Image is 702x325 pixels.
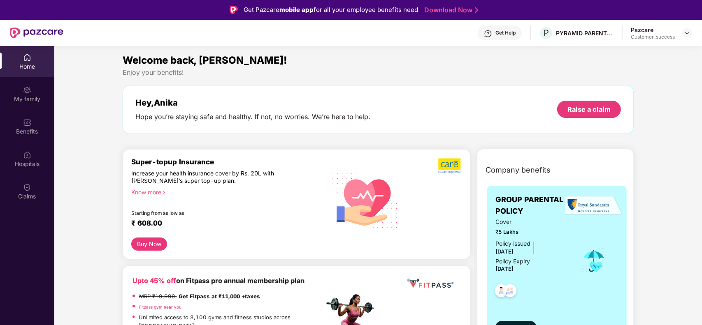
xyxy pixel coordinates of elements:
[495,194,570,217] span: GROUP PARENTAL POLICY
[123,54,287,66] span: Welcome back, [PERSON_NAME]!
[424,6,476,14] a: Download Now
[23,53,31,62] img: svg+xml;base64,PHN2ZyBpZD0iSG9tZSIgeG1sbnM9Imh0dHA6Ly93d3cudzMub3JnLzIwMDAvc3ZnIiB3aWR0aD0iMjAiIG...
[684,30,690,36] img: svg+xml;base64,PHN2ZyBpZD0iRHJvcGRvd24tMzJ4MzIiIHhtbG5zPSJodHRwOi8vd3d3LnczLm9yZy8yMDAwL3N2ZyIgd2...
[10,28,63,38] img: New Pazcare Logo
[495,217,570,226] span: Cover
[631,34,675,40] div: Customer_success
[495,265,514,272] span: [DATE]
[23,183,31,191] img: svg+xml;base64,PHN2ZyBpZD0iQ2xhaW0iIHhtbG5zPSJodHRwOi8vd3d3LnczLm9yZy8yMDAwL3N2ZyIgd2lkdGg9IjIwIi...
[135,113,371,121] div: Hope you’re staying safe and healthy. If not, no worries. We’re here to help.
[131,189,319,194] div: Know more
[495,30,516,36] div: Get Help
[326,158,404,237] img: svg+xml;base64,PHN2ZyB4bWxucz0iaHR0cDovL3d3dy53My5vcmcvMjAwMC9zdmciIHhtbG5zOnhsaW5rPSJodHRwOi8vd3...
[556,29,614,37] div: PYRAMID PARENTAL
[565,196,623,216] img: insurerLogo
[161,190,166,195] span: right
[23,86,31,94] img: svg+xml;base64,PHN2ZyB3aWR0aD0iMjAiIGhlaWdodD0iMjAiIHZpZXdCb3g9IjAgMCAyMCAyMCIgZmlsbD0ibm9uZSIgeG...
[495,257,530,266] div: Policy Expiry
[139,304,181,309] a: Fitpass gym near you
[131,237,167,251] button: Buy Now
[567,105,611,114] div: Raise a claim
[230,6,238,14] img: Logo
[438,158,462,173] img: b5dec4f62d2307b9de63beb79f102df3.png
[135,98,371,108] div: Hey, Anika
[495,228,570,236] span: ₹5 Lakhs
[279,6,314,14] strong: mobile app
[132,277,305,285] b: on Fitpass pro annual membership plan
[23,118,31,127] img: svg+xml;base64,PHN2ZyBpZD0iQmVuZWZpdHMiIHhtbG5zPSJodHRwOi8vd3d3LnczLm9yZy8yMDAwL3N2ZyIgd2lkdGg9Ij...
[491,282,511,302] img: svg+xml;base64,PHN2ZyB4bWxucz0iaHR0cDovL3d3dy53My5vcmcvMjAwMC9zdmciIHdpZHRoPSI0OC45NDMiIGhlaWdodD...
[131,219,316,229] div: ₹ 608.00
[23,151,31,159] img: svg+xml;base64,PHN2ZyBpZD0iSG9zcGl0YWxzIiB4bWxucz0iaHR0cDovL3d3dy53My5vcmcvMjAwMC9zdmciIHdpZHRoPS...
[406,276,455,291] img: fppp.png
[131,158,324,166] div: Super-topup Insurance
[131,210,289,216] div: Starting from as low as
[495,239,530,248] div: Policy issued
[244,5,418,15] div: Get Pazcare for all your employee benefits need
[132,277,176,285] b: Upto 45% off
[581,247,607,274] img: icon
[486,164,551,176] span: Company benefits
[123,68,634,77] div: Enjoy your benefits!
[475,6,478,14] img: Stroke
[495,248,514,255] span: [DATE]
[139,293,177,300] del: MRP ₹19,999,
[484,30,492,38] img: svg+xml;base64,PHN2ZyBpZD0iSGVscC0zMngzMiIgeG1sbnM9Imh0dHA6Ly93d3cudzMub3JnLzIwMDAvc3ZnIiB3aWR0aD...
[544,28,549,38] span: P
[131,170,288,185] div: Increase your health insurance cover by Rs. 20L with [PERSON_NAME]’s super top-up plan.
[179,293,260,300] strong: Get Fitpass at ₹11,000 +taxes
[631,26,675,34] div: Pazcare
[500,282,520,302] img: svg+xml;base64,PHN2ZyB4bWxucz0iaHR0cDovL3d3dy53My5vcmcvMjAwMC9zdmciIHdpZHRoPSI0OC45NDMiIGhlaWdodD...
